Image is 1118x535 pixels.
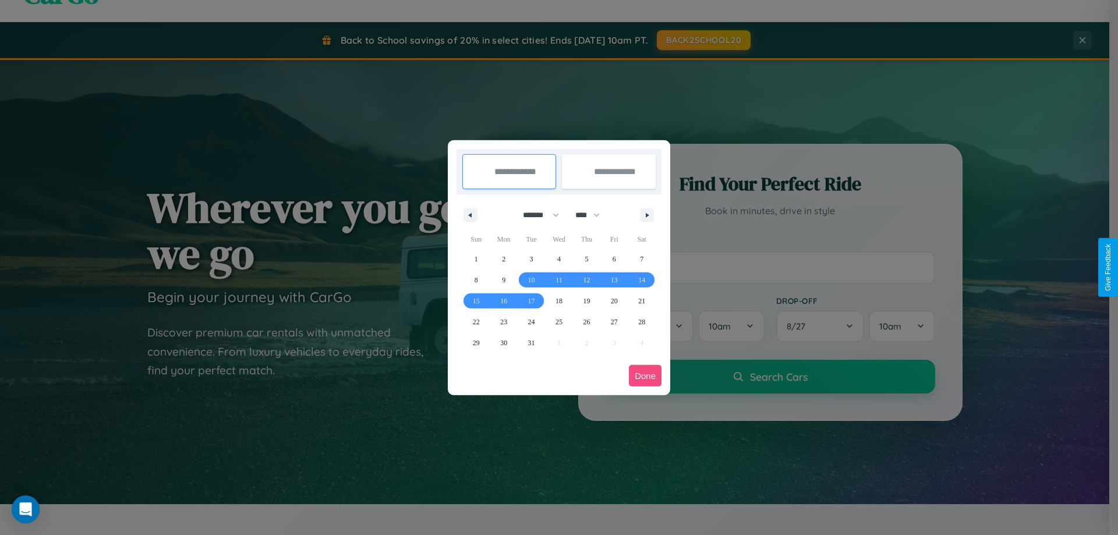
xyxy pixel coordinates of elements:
span: 9 [502,270,505,290]
span: 6 [613,249,616,270]
span: 11 [556,270,562,290]
span: Wed [545,230,572,249]
button: 26 [573,311,600,332]
button: Done [629,365,661,387]
span: 22 [473,311,480,332]
span: 4 [557,249,561,270]
span: 13 [611,270,618,290]
span: 12 [583,270,590,290]
span: 23 [500,311,507,332]
span: 27 [611,311,618,332]
button: 16 [490,290,517,311]
span: 31 [528,332,535,353]
button: 27 [600,311,628,332]
button: 31 [518,332,545,353]
button: 4 [545,249,572,270]
span: 10 [528,270,535,290]
span: 15 [473,290,480,311]
button: 14 [628,270,656,290]
button: 5 [573,249,600,270]
button: 23 [490,311,517,332]
span: 14 [638,270,645,290]
button: 10 [518,270,545,290]
span: Thu [573,230,600,249]
span: Fri [600,230,628,249]
span: 16 [500,290,507,311]
button: 8 [462,270,490,290]
button: 9 [490,270,517,290]
span: Tue [518,230,545,249]
button: 12 [573,270,600,290]
button: 17 [518,290,545,311]
span: 25 [556,311,562,332]
button: 28 [628,311,656,332]
button: 18 [545,290,572,311]
button: 11 [545,270,572,290]
span: 21 [638,290,645,311]
span: 8 [475,270,478,290]
button: 7 [628,249,656,270]
button: 15 [462,290,490,311]
span: 30 [500,332,507,353]
span: 20 [611,290,618,311]
span: 28 [638,311,645,332]
span: 7 [640,249,643,270]
span: 2 [502,249,505,270]
span: 29 [473,332,480,353]
button: 25 [545,311,572,332]
button: 3 [518,249,545,270]
button: 22 [462,311,490,332]
button: 20 [600,290,628,311]
button: 29 [462,332,490,353]
span: Sun [462,230,490,249]
button: 6 [600,249,628,270]
button: 24 [518,311,545,332]
div: Open Intercom Messenger [12,495,40,523]
span: 19 [583,290,590,311]
span: 17 [528,290,535,311]
div: Give Feedback [1104,244,1112,291]
span: 1 [475,249,478,270]
button: 19 [573,290,600,311]
span: 18 [556,290,562,311]
button: 1 [462,249,490,270]
button: 13 [600,270,628,290]
span: Sat [628,230,656,249]
button: 21 [628,290,656,311]
span: 3 [530,249,533,270]
span: 26 [583,311,590,332]
button: 2 [490,249,517,270]
span: 5 [585,249,588,270]
span: Mon [490,230,517,249]
button: 30 [490,332,517,353]
span: 24 [528,311,535,332]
